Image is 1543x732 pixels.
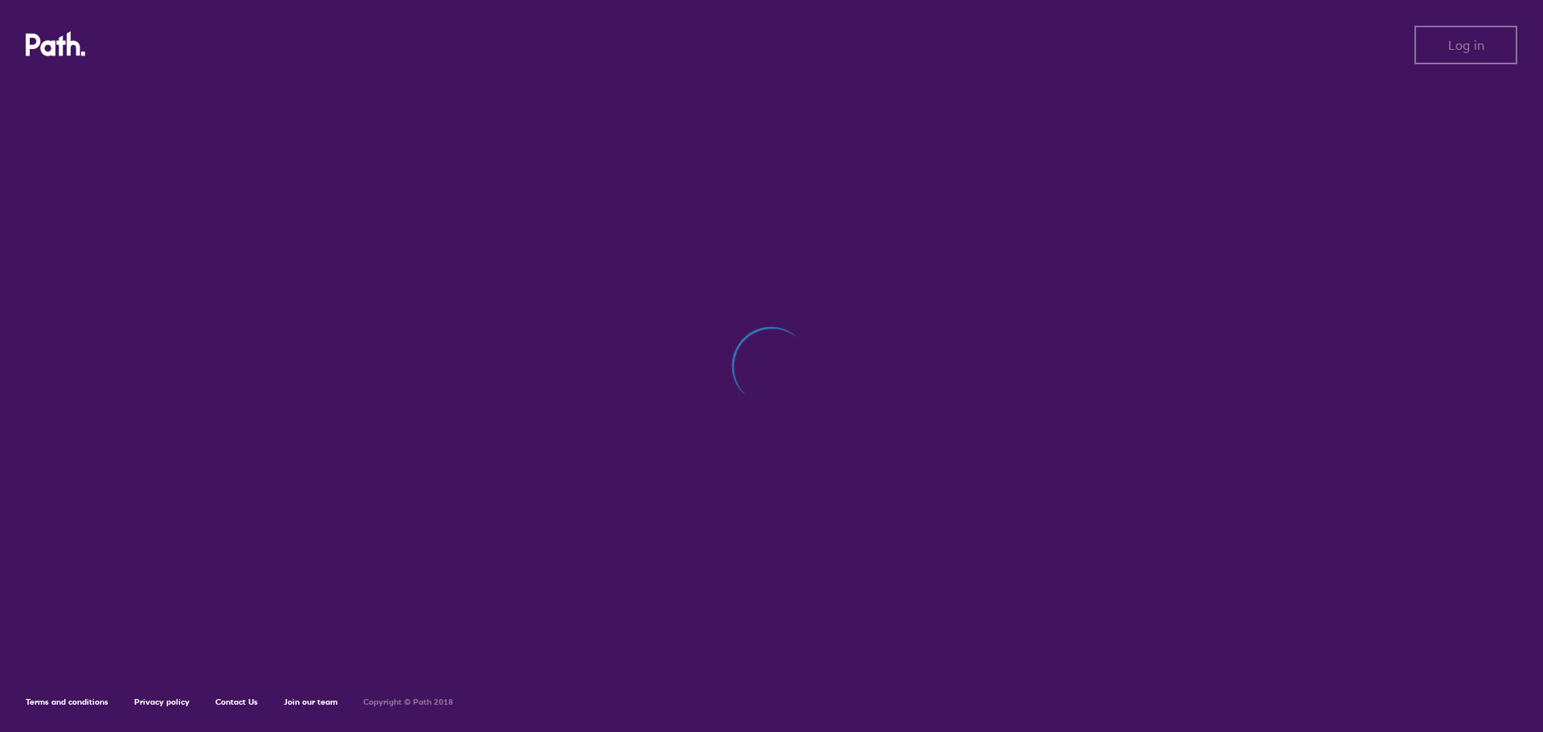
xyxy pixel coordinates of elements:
[134,697,190,707] a: Privacy policy
[363,697,453,707] h6: Copyright © Path 2018
[26,697,108,707] a: Terms and conditions
[1414,26,1517,64] button: Log in
[215,697,258,707] a: Contact Us
[284,697,338,707] a: Join our team
[1448,38,1484,52] span: Log in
